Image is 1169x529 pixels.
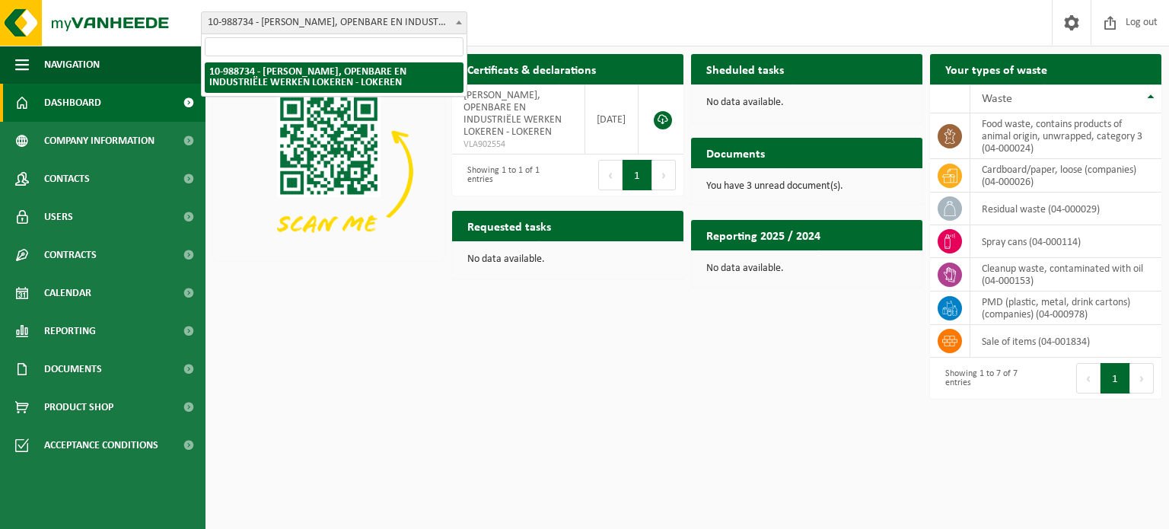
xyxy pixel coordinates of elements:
img: Download de VHEPlus App [213,84,444,258]
td: food waste, contains products of animal origin, unwrapped, category 3 (04-000024) [970,113,1161,159]
p: You have 3 unread document(s). [706,181,907,192]
span: [PERSON_NAME], OPENBARE EN INDUSTRIËLE WERKEN LOKEREN - LOKEREN [463,90,562,138]
span: Navigation [44,46,100,84]
td: residual waste (04-000029) [970,193,1161,225]
button: Previous [598,160,623,190]
span: Dashboard [44,84,101,122]
button: Next [1130,363,1154,394]
button: Previous [1076,363,1101,394]
span: Company information [44,122,154,160]
td: spray cans (04-000114) [970,225,1161,258]
span: VLA902554 [463,139,573,151]
td: cardboard/paper, loose (companies) (04-000026) [970,159,1161,193]
h2: Requested tasks [452,211,566,241]
span: Users [44,198,73,236]
td: [DATE] [585,84,639,155]
button: Next [652,160,676,190]
p: No data available. [467,254,668,265]
button: 1 [1101,363,1130,394]
p: No data available. [706,97,907,108]
span: Product Shop [44,388,113,426]
h2: Reporting 2025 / 2024 [691,220,836,250]
td: sale of items (04-001834) [970,325,1161,358]
td: PMD (plastic, metal, drink cartons) (companies) (04-000978) [970,292,1161,325]
li: 10-988734 - [PERSON_NAME], OPENBARE EN INDUSTRIËLE WERKEN LOKEREN - LOKEREN [205,62,463,93]
h2: Sheduled tasks [691,54,799,84]
span: Contacts [44,160,90,198]
h2: Documents [691,138,780,167]
span: Acceptance conditions [44,426,158,464]
p: No data available. [706,263,907,274]
span: Calendar [44,274,91,312]
h2: Certificats & declarations [452,54,611,84]
span: 10-988734 - VICTOR PEETERS, OPENBARE EN INDUSTRIËLE WERKEN LOKEREN - LOKEREN [201,11,467,34]
div: Showing 1 to 7 of 7 entries [938,362,1038,395]
span: Reporting [44,312,96,350]
button: 1 [623,160,652,190]
span: Contracts [44,236,97,274]
span: Waste [982,93,1012,105]
h2: Your types of waste [930,54,1062,84]
span: 10-988734 - VICTOR PEETERS, OPENBARE EN INDUSTRIËLE WERKEN LOKEREN - LOKEREN [202,12,467,33]
a: View reporting [819,250,921,280]
span: Documents [44,350,102,388]
td: cleanup waste, contaminated with oil (04-000153) [970,258,1161,292]
div: Showing 1 to 1 of 1 entries [460,158,560,192]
